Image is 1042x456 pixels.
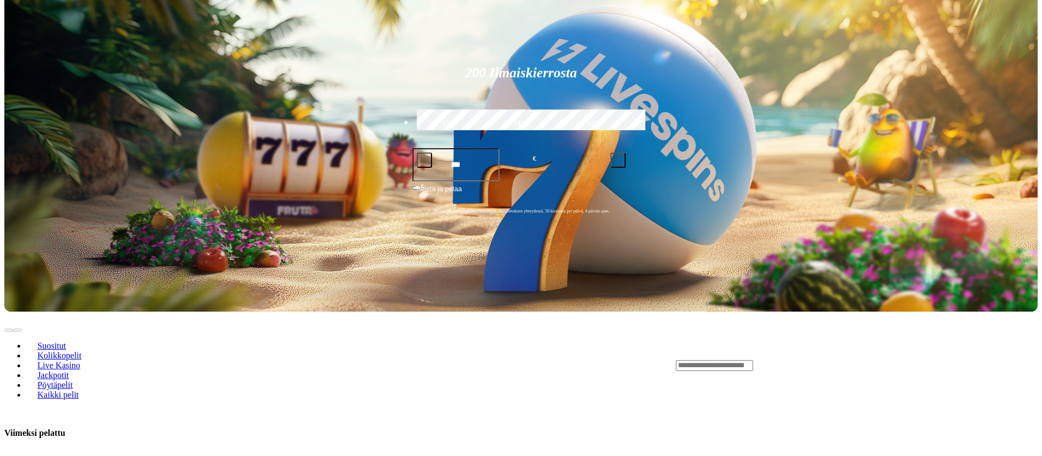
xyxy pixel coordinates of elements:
a: Jackpotit [26,367,80,383]
span: Jackpotit [33,370,73,380]
label: €250 [560,108,628,139]
header: Lobby [4,312,1038,418]
a: Live Kasino [26,357,91,373]
button: plus icon [611,153,626,168]
span: Pöytäpelit [33,380,77,390]
span: Talleta ja pelaa [416,184,462,203]
a: Kolikkopelit [26,347,93,363]
button: prev slide [4,329,13,332]
span: € [421,183,424,189]
button: Talleta ja pelaa [412,183,630,204]
h3: Viimeksi pelattu [4,428,65,438]
nav: Lobby [4,323,654,409]
input: Search [676,360,753,371]
span: € [533,154,536,164]
label: €50 [414,108,482,139]
button: next slide [13,329,22,332]
span: Live Kasino [33,361,85,370]
label: €150 [487,108,554,139]
a: Suositut [26,337,77,354]
span: Kolikkopelit [33,351,86,360]
a: Pöytäpelit [26,376,84,393]
span: Suositut [33,341,70,350]
a: Kaikki pelit [26,386,90,403]
button: minus icon [417,153,432,168]
span: Kaikki pelit [33,390,83,399]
